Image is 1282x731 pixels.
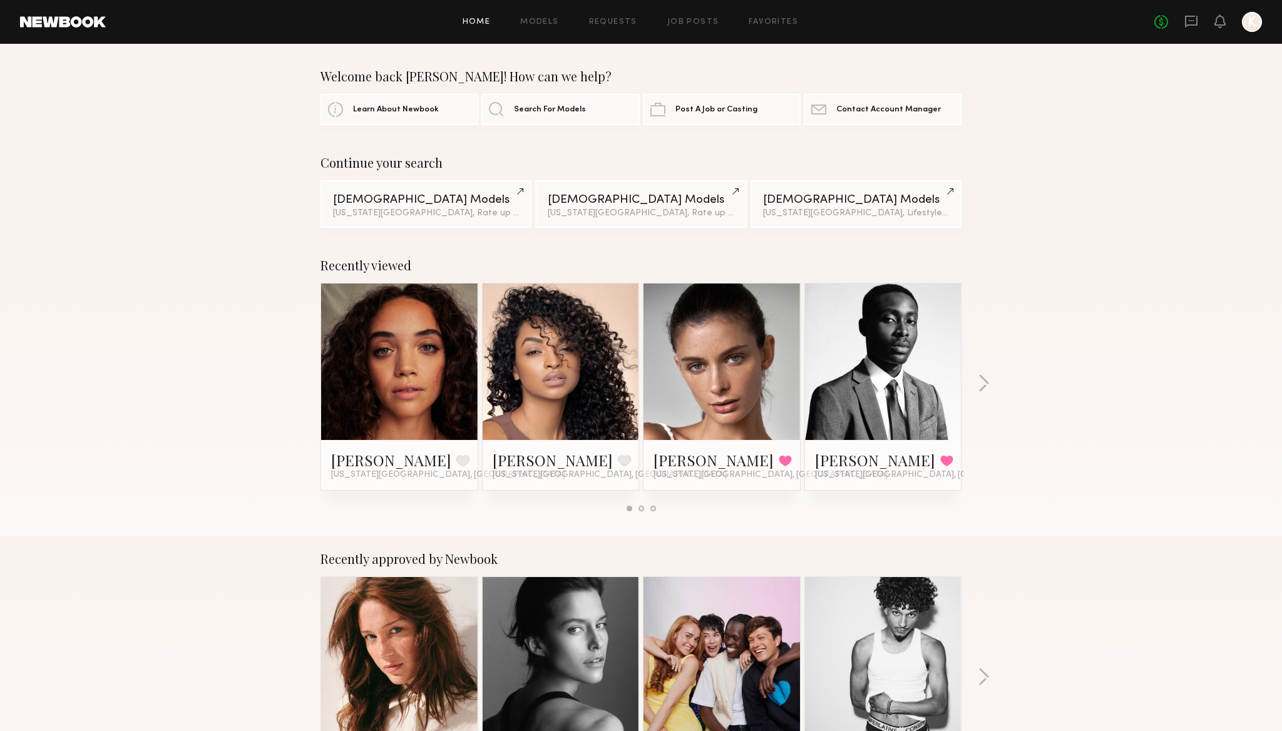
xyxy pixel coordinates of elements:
span: Search For Models [514,106,586,114]
a: [DEMOGRAPHIC_DATA] Models[US_STATE][GEOGRAPHIC_DATA], Rate up to $150 [320,180,531,228]
a: [PERSON_NAME] [815,450,935,470]
a: Job Posts [667,18,719,26]
div: Welcome back [PERSON_NAME]! How can we help? [320,69,961,84]
a: Search For Models [481,94,639,125]
span: Contact Account Manager [836,106,941,114]
span: [US_STATE][GEOGRAPHIC_DATA], [GEOGRAPHIC_DATA] [493,470,727,480]
span: Post A Job or Casting [675,106,757,114]
a: Post A Job or Casting [643,94,801,125]
div: [US_STATE][GEOGRAPHIC_DATA], Lifestyle category [763,209,949,218]
a: Requests [589,18,637,26]
a: [PERSON_NAME] [331,450,451,470]
a: Favorites [749,18,798,26]
div: Continue your search [320,155,961,170]
div: [US_STATE][GEOGRAPHIC_DATA], Rate up to $150 [333,209,519,218]
a: Learn About Newbook [320,94,478,125]
div: [DEMOGRAPHIC_DATA] Models [763,194,949,206]
a: [DEMOGRAPHIC_DATA] Models[US_STATE][GEOGRAPHIC_DATA], Rate up to $150 [535,180,746,228]
div: Recently viewed [320,258,961,273]
span: Learn About Newbook [353,106,439,114]
div: [DEMOGRAPHIC_DATA] Models [548,194,734,206]
div: [DEMOGRAPHIC_DATA] Models [333,194,519,206]
span: [US_STATE][GEOGRAPHIC_DATA], [GEOGRAPHIC_DATA] [815,470,1049,480]
div: Recently approved by Newbook [320,551,961,566]
a: [DEMOGRAPHIC_DATA] Models[US_STATE][GEOGRAPHIC_DATA], Lifestyle category [751,180,961,228]
span: [US_STATE][GEOGRAPHIC_DATA], [GEOGRAPHIC_DATA] [654,470,888,480]
a: Models [520,18,558,26]
a: Home [463,18,491,26]
span: [US_STATE][GEOGRAPHIC_DATA], [GEOGRAPHIC_DATA] [331,470,565,480]
a: Contact Account Manager [804,94,961,125]
a: [PERSON_NAME] [654,450,774,470]
div: [US_STATE][GEOGRAPHIC_DATA], Rate up to $150 [548,209,734,218]
a: K [1242,12,1262,32]
a: [PERSON_NAME] [493,450,613,470]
